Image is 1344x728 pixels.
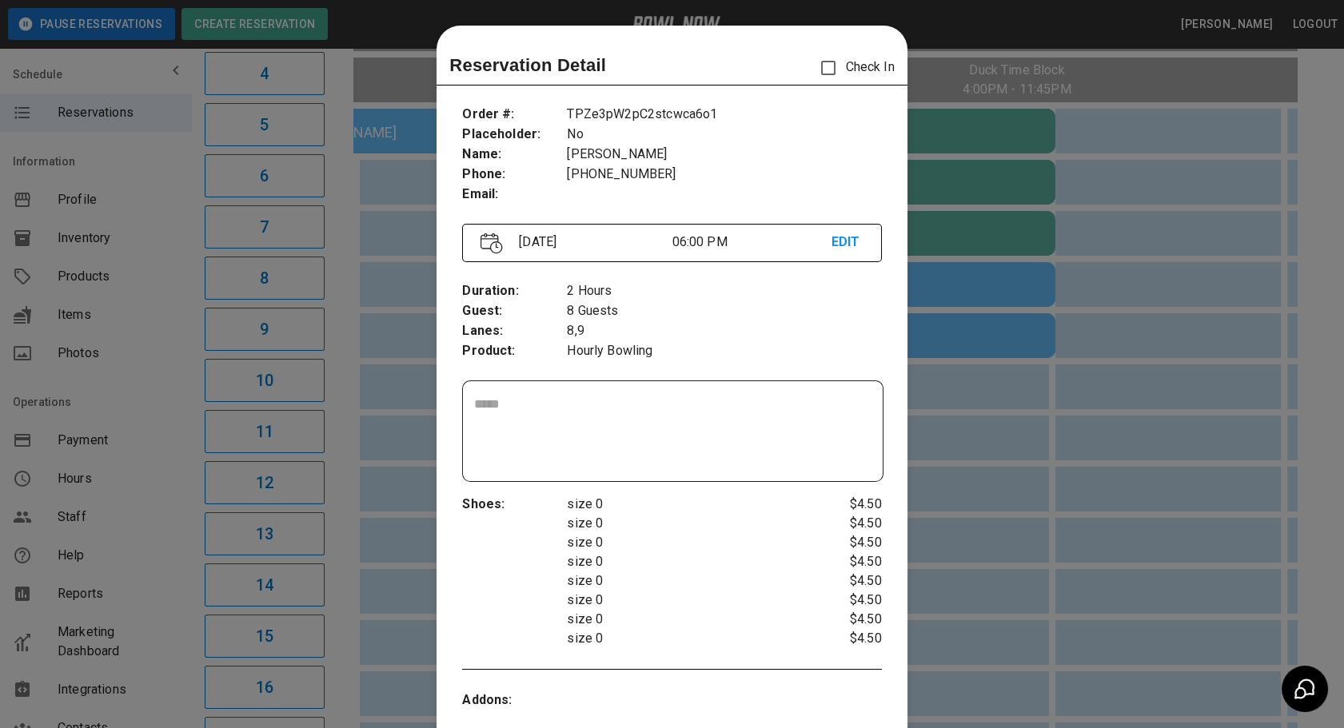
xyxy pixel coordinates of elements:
p: [PERSON_NAME] [567,145,881,165]
p: No [567,125,881,145]
p: size 0 [567,495,812,514]
p: Product : [462,341,567,361]
p: size 0 [567,610,812,629]
p: Order # : [462,105,567,125]
p: size 0 [567,571,812,591]
p: Guest : [462,301,567,321]
p: Reservation Detail [449,52,606,78]
p: Placeholder : [462,125,567,145]
p: size 0 [567,629,812,648]
p: size 0 [567,533,812,552]
p: 2 Hours [567,281,881,301]
p: $4.50 [812,514,881,533]
p: $4.50 [812,629,881,648]
p: Check In [812,51,894,85]
p: $4.50 [812,533,881,552]
p: Hourly Bowling [567,341,881,361]
p: Email : [462,185,567,205]
p: 06:00 PM [672,233,831,252]
p: EDIT [832,233,863,253]
p: Phone : [462,165,567,185]
p: size 0 [567,514,812,533]
p: Shoes : [462,495,567,515]
p: Addons : [462,690,567,710]
img: Vector [481,233,503,254]
p: 8,9 [567,321,881,341]
p: $4.50 [812,571,881,591]
p: TPZe3pW2pC2stcwca6o1 [567,105,881,125]
p: [PHONE_NUMBER] [567,165,881,185]
p: 8 Guests [567,301,881,321]
p: size 0 [567,552,812,571]
p: Lanes : [462,321,567,341]
p: $4.50 [812,552,881,571]
p: size 0 [567,591,812,610]
p: Name : [462,145,567,165]
p: $4.50 [812,495,881,514]
p: $4.50 [812,591,881,610]
p: [DATE] [512,233,672,252]
p: Duration : [462,281,567,301]
p: $4.50 [812,610,881,629]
